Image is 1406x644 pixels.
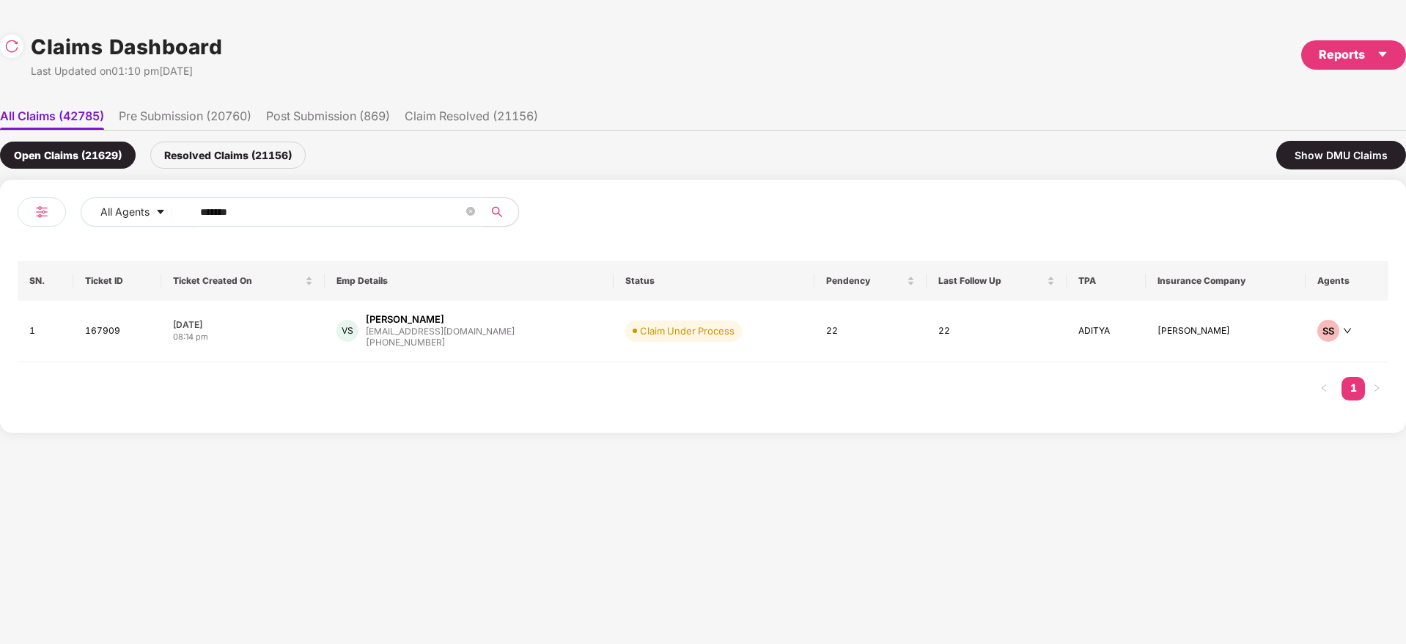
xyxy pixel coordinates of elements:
[366,326,515,336] div: [EMAIL_ADDRESS][DOMAIN_NAME]
[1343,326,1352,335] span: down
[1276,141,1406,169] div: Show DMU Claims
[266,109,390,130] li: Post Submission (869)
[1341,377,1365,399] a: 1
[927,261,1067,301] th: Last Follow Up
[161,261,324,301] th: Ticket Created On
[1306,261,1388,301] th: Agents
[31,63,222,79] div: Last Updated on 01:10 pm[DATE]
[33,203,51,221] img: svg+xml;base64,PHN2ZyB4bWxucz0iaHR0cDovL3d3dy53My5vcmcvMjAwMC9zdmciIHdpZHRoPSIyNCIgaGVpZ2h0PSIyNC...
[1377,48,1388,60] span: caret-down
[325,261,614,301] th: Emp Details
[18,301,73,362] td: 1
[1341,377,1365,400] li: 1
[1067,261,1146,301] th: TPA
[1365,377,1388,400] li: Next Page
[81,197,197,227] button: All Agentscaret-down
[1146,261,1306,301] th: Insurance Company
[826,275,904,287] span: Pendency
[73,261,161,301] th: Ticket ID
[466,207,475,216] span: close-circle
[31,31,222,63] h1: Claims Dashboard
[640,323,735,338] div: Claim Under Process
[1319,45,1388,64] div: Reports
[927,301,1067,362] td: 22
[1146,301,1306,362] td: [PERSON_NAME]
[1312,377,1336,400] li: Previous Page
[100,204,150,220] span: All Agents
[119,109,251,130] li: Pre Submission (20760)
[614,261,814,301] th: Status
[482,197,519,227] button: search
[173,331,312,343] div: 08:14 pm
[366,312,444,326] div: [PERSON_NAME]
[482,206,511,218] span: search
[173,318,312,331] div: [DATE]
[18,261,73,301] th: SN.
[155,207,166,219] span: caret-down
[1317,320,1339,342] div: SS
[814,301,927,362] td: 22
[405,109,538,130] li: Claim Resolved (21156)
[938,275,1044,287] span: Last Follow Up
[814,261,927,301] th: Pendency
[4,39,19,54] img: svg+xml;base64,PHN2ZyBpZD0iUmVsb2FkLTMyeDMyIiB4bWxucz0iaHR0cDovL3d3dy53My5vcmcvMjAwMC9zdmciIHdpZH...
[150,142,306,169] div: Resolved Claims (21156)
[73,301,161,362] td: 167909
[1067,301,1146,362] td: ADITYA
[173,275,301,287] span: Ticket Created On
[466,205,475,219] span: close-circle
[1365,377,1388,400] button: right
[1312,377,1336,400] button: left
[1372,384,1381,392] span: right
[1319,384,1328,392] span: left
[336,320,358,342] div: VS
[366,336,515,350] div: [PHONE_NUMBER]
